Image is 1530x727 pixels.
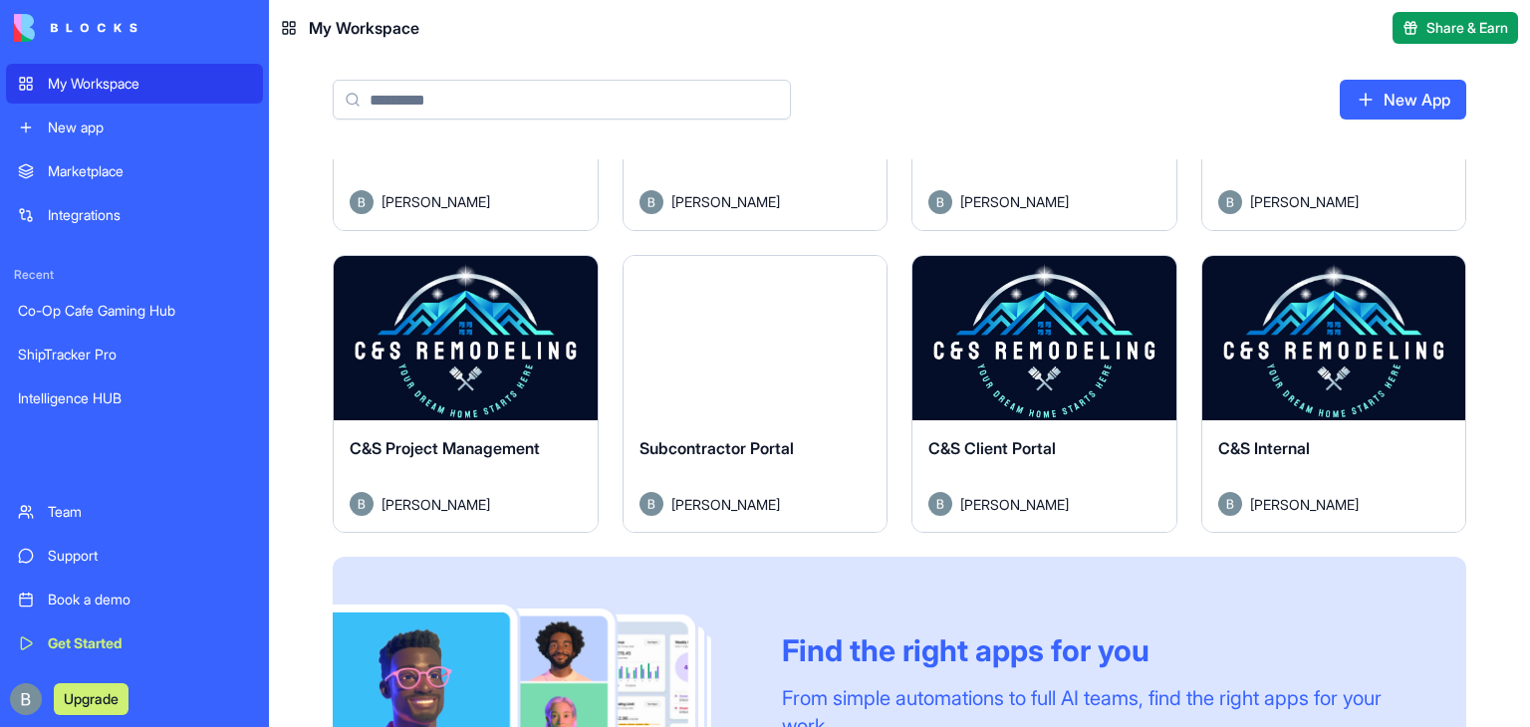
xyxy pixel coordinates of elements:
[639,190,663,214] img: Avatar
[48,590,251,609] div: Book a demo
[6,580,263,619] a: Book a demo
[911,255,1177,533] a: C&S Client PortalAvatar[PERSON_NAME]
[309,16,419,40] span: My Workspace
[6,151,263,191] a: Marketplace
[6,492,263,532] a: Team
[671,191,780,212] span: [PERSON_NAME]
[6,267,263,283] span: Recent
[1218,492,1242,516] img: Avatar
[1340,80,1466,120] a: New App
[1218,438,1310,458] span: C&S Internal
[639,438,794,458] span: Subcontractor Portal
[350,492,374,516] img: Avatar
[1201,255,1467,533] a: C&S InternalAvatar[PERSON_NAME]
[350,190,374,214] img: Avatar
[48,161,251,181] div: Marketplace
[960,494,1069,515] span: [PERSON_NAME]
[48,633,251,653] div: Get Started
[382,191,490,212] span: [PERSON_NAME]
[928,438,1056,458] span: C&S Client Portal
[6,378,263,418] a: Intelligence HUB
[6,536,263,576] a: Support
[350,438,540,458] span: C&S Project Management
[1250,494,1359,515] span: [PERSON_NAME]
[18,301,251,321] div: Co-Op Cafe Gaming Hub
[1426,18,1508,38] span: Share & Earn
[928,190,952,214] img: Avatar
[6,291,263,331] a: Co-Op Cafe Gaming Hub
[6,623,263,663] a: Get Started
[623,255,889,533] a: Subcontractor PortalAvatar[PERSON_NAME]
[1250,191,1359,212] span: [PERSON_NAME]
[18,388,251,408] div: Intelligence HUB
[18,345,251,364] div: ShipTracker Pro
[928,492,952,516] img: Avatar
[1393,12,1518,44] button: Share & Earn
[671,494,780,515] span: [PERSON_NAME]
[54,683,128,715] button: Upgrade
[48,74,251,94] div: My Workspace
[6,335,263,374] a: ShipTracker Pro
[382,494,490,515] span: [PERSON_NAME]
[6,108,263,147] a: New app
[6,64,263,104] a: My Workspace
[333,255,599,533] a: C&S Project ManagementAvatar[PERSON_NAME]
[54,688,128,708] a: Upgrade
[1218,190,1242,214] img: Avatar
[782,632,1418,668] div: Find the right apps for you
[48,546,251,566] div: Support
[639,492,663,516] img: Avatar
[6,195,263,235] a: Integrations
[48,205,251,225] div: Integrations
[10,683,42,715] img: ACg8ocIug40qN1SCXJiinWdltW7QsPxROn8ZAVDlgOtPD8eQfXIZmw=s96-c
[960,191,1069,212] span: [PERSON_NAME]
[48,118,251,137] div: New app
[14,14,137,42] img: logo
[48,502,251,522] div: Team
